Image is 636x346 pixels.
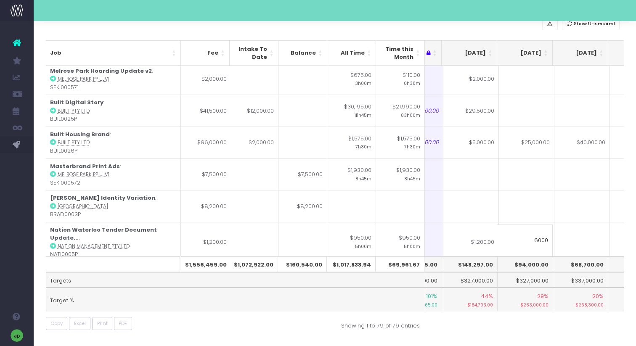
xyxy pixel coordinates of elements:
th: $1,072,922.00 [230,256,278,272]
td: $96,000.00 [181,127,231,158]
span: 44% [481,292,493,301]
td: Targets [46,272,426,288]
td: $1,575.00 [376,127,425,158]
td: $12,000.00 [230,95,278,127]
td: $21,990.00 [376,95,425,127]
span: Print [97,320,108,327]
td: $30,195.00 [327,95,376,127]
td: $1,930.00 [376,158,425,190]
td: Target % [46,288,426,311]
span: 29% [537,292,549,301]
th: Time this Month: activate to sort column ascending [376,40,425,66]
th: $160,540.00 [278,256,327,272]
td: : SEKI000571 [46,63,181,95]
td: $675.00 [327,63,376,95]
th: Sep 25: activate to sort column ascending [497,40,553,66]
td: $41,500.00 [181,95,231,127]
button: Copy [46,317,68,330]
span: Excel [74,320,86,327]
abbr: Built Pty Ltd [58,139,90,146]
td: : BUIL0026P [46,127,181,158]
td: $8,200.00 [181,190,231,222]
span: PDF [119,320,127,327]
td: $950.00 [327,222,376,262]
td: $950.00 [376,222,425,262]
th: $1,017,833.94 [327,256,376,272]
td: $25,000.00 [499,127,554,158]
span: 101% [426,292,437,301]
td: $7,500.00 [181,158,231,190]
th: All Time: activate to sort column ascending [327,40,376,66]
img: images/default_profile_image.png [11,329,23,342]
abbr: Melrose Park PP UJV1 [58,76,109,82]
strong: [PERSON_NAME] Identity Variation [50,194,155,202]
td: $2,000.00 [230,127,278,158]
small: -$268,300.00 [557,301,604,309]
small: 7h30m [404,143,420,150]
th: Aug 25: activate to sort column ascending [442,40,497,66]
small: -$184,703.00 [446,301,493,309]
span: 20% [592,292,604,301]
td: $2,000.00 [443,63,499,95]
button: Print [92,317,112,330]
strong: Built Digital Story [50,98,103,106]
div: Showing 1 to 79 of 79 entries [341,317,420,330]
small: 83h00m [401,111,420,119]
small: 111h45m [355,111,371,119]
abbr: Bradfield City Centre [58,203,108,210]
th: $94,000.00 [498,256,553,272]
th: Balance: activate to sort column ascending [278,40,327,66]
strong: Built Housing Brand [50,130,110,138]
span: Show Unsecured [574,20,615,27]
span: Copy [50,320,63,327]
td: : BRAD0003P [46,190,181,222]
td: $327,000.00 [442,272,498,288]
td: $5,000.00 [443,127,499,158]
td: $1,200.00 [443,222,499,262]
td: $337,000.00 [553,272,609,288]
th: $68,700.00 [553,256,609,272]
th: Intake To Date: activate to sort column ascending [230,40,278,66]
th: $148,297.00 [442,256,498,272]
td: $1,930.00 [327,158,376,190]
button: Excel [69,317,90,330]
abbr: Built Pty Ltd [58,108,90,114]
th: Fee: activate to sort column ascending [181,40,230,66]
td: $110.00 [376,63,425,95]
button: Show Unsecured [562,17,620,30]
th: $1,556,459.00 [181,256,231,272]
td: $1,575.00 [327,127,376,158]
small: 3h00m [355,79,371,87]
td: $327,000.00 [498,272,553,288]
button: PDF [114,317,132,330]
td: : NATI0005P [46,222,181,262]
small: 8h45m [404,174,420,182]
td: $7,500.00 [278,158,327,190]
td: $1,200.00 [181,222,231,262]
strong: Nation Waterloo Tender Document Update... [50,226,157,242]
th: Oct 25: activate to sort column ascending [553,40,608,66]
td: $2,000.00 [181,63,231,95]
strong: Masterbrand Print Ads [50,162,120,170]
small: 7h30m [355,143,371,150]
strong: Melrose Park Hoarding Update v2 [50,67,152,75]
small: -$233,000.00 [502,301,549,309]
small: 0h30m [404,79,420,87]
td: $29,500.00 [443,95,499,127]
td: : SEKI000572 [46,158,181,190]
small: 5h00m [355,242,371,250]
abbr: Nation Management Pty Ltd [58,243,130,250]
td: : BUIL0025P [46,95,181,127]
td: $8,200.00 [278,190,327,222]
abbr: Melrose Park PP UJV1 [58,171,109,178]
th: $69,961.67 [376,256,425,272]
th: Job: activate to sort column ascending [46,40,181,66]
td: $40,000.00 [554,127,610,158]
small: 5h00m [404,242,420,250]
small: 8h45m [355,174,371,182]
